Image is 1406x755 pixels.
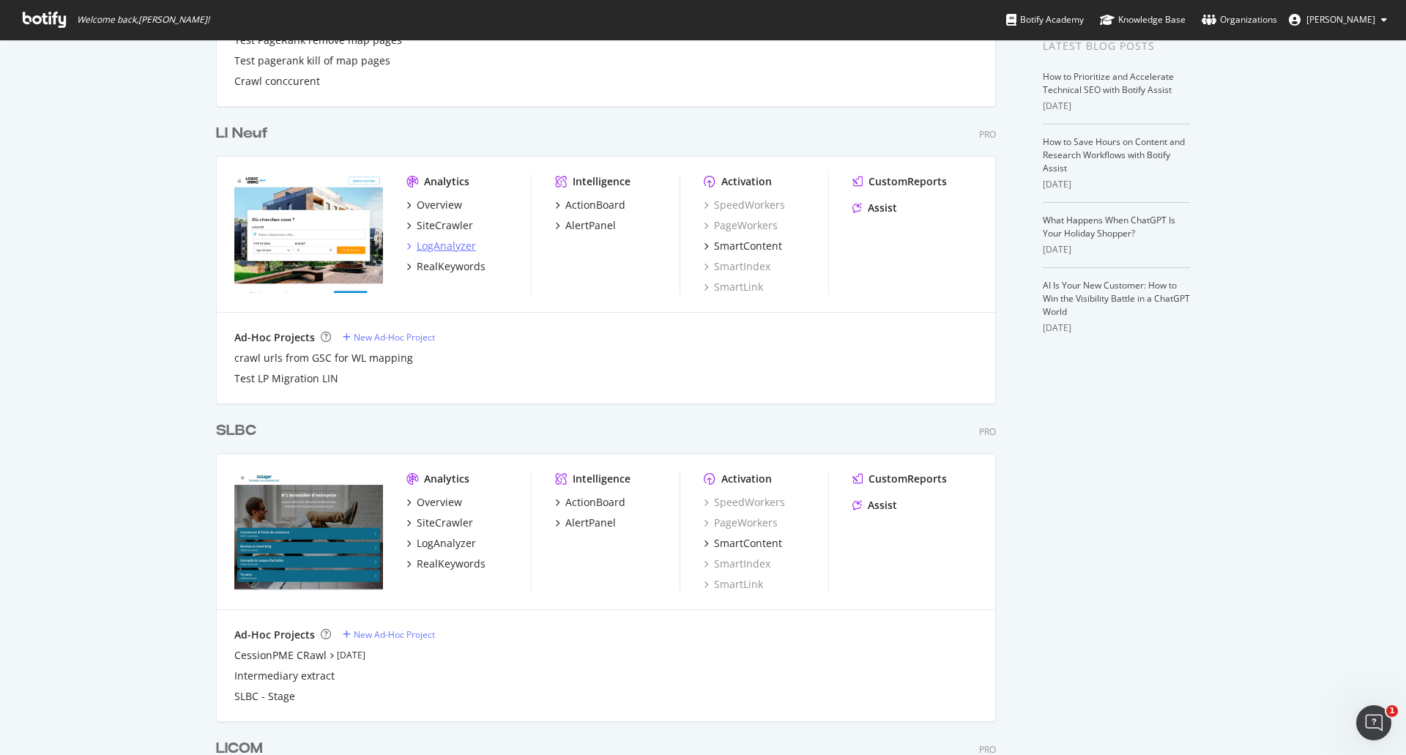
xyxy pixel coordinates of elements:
a: Overview [406,198,462,212]
a: SiteCrawler [406,516,473,530]
div: Assist [868,498,897,513]
a: SmartIndex [704,557,770,571]
a: SpeedWorkers [704,198,785,212]
a: SiteCrawler [406,218,473,233]
div: Intelligence [573,472,631,486]
a: Test LP Migration LIN [234,371,338,386]
a: AlertPanel [555,218,616,233]
img: bureaux-commerces.seloger.com [234,472,383,590]
a: Test pagerank kill of map pages [234,53,390,68]
div: New Ad-Hoc Project [354,331,435,343]
div: LogAnalyzer [417,239,476,253]
button: [PERSON_NAME] [1277,8,1399,31]
a: [DATE] [337,649,365,661]
div: Analytics [424,472,469,486]
span: 1 [1386,705,1398,717]
span: Welcome back, [PERSON_NAME] ! [77,14,209,26]
a: CessionPME CRawl [234,648,327,663]
a: ActionBoard [555,198,625,212]
div: Activation [721,174,772,189]
span: Anthony Lunay [1306,13,1375,26]
div: Assist [868,201,897,215]
a: SpeedWorkers [704,495,785,510]
a: SLBC [216,420,262,442]
div: New Ad-Hoc Project [354,628,435,641]
div: SiteCrawler [417,516,473,530]
div: Overview [417,198,462,212]
a: SmartLink [704,280,763,294]
div: CustomReports [868,174,947,189]
a: ActionBoard [555,495,625,510]
a: LogAnalyzer [406,239,476,253]
a: New Ad-Hoc Project [343,331,435,343]
div: Activation [721,472,772,486]
div: RealKeywords [417,557,486,571]
div: Organizations [1202,12,1277,27]
div: Ad-Hoc Projects [234,628,315,642]
div: LI Neuf [216,123,268,144]
a: AlertPanel [555,516,616,530]
a: LI Neuf [216,123,274,144]
a: SmartIndex [704,259,770,274]
div: SiteCrawler [417,218,473,233]
a: SLBC - Stage [234,689,295,704]
div: RealKeywords [417,259,486,274]
div: CustomReports [868,472,947,486]
a: SmartLink [704,577,763,592]
div: [DATE] [1043,321,1190,335]
div: Analytics [424,174,469,189]
a: Assist [852,201,897,215]
div: ActionBoard [565,198,625,212]
a: CustomReports [852,174,947,189]
div: [DATE] [1043,178,1190,191]
a: LogAnalyzer [406,536,476,551]
div: Overview [417,495,462,510]
iframe: Intercom live chat [1356,705,1391,740]
a: What Happens When ChatGPT Is Your Holiday Shopper? [1043,214,1175,239]
div: SmartContent [714,536,782,551]
div: Intelligence [573,174,631,189]
a: Intermediary extract [234,669,335,683]
a: PageWorkers [704,516,778,530]
a: RealKeywords [406,557,486,571]
div: AlertPanel [565,516,616,530]
div: ActionBoard [565,495,625,510]
div: Latest Blog Posts [1043,38,1190,54]
a: CustomReports [852,472,947,486]
a: How to Save Hours on Content and Research Workflows with Botify Assist [1043,135,1185,174]
div: Pro [979,425,996,438]
a: How to Prioritize and Accelerate Technical SEO with Botify Assist [1043,70,1174,96]
a: crawl urls from GSC for WL mapping [234,351,413,365]
a: New Ad-Hoc Project [343,628,435,641]
a: Overview [406,495,462,510]
img: neuf.logic-immo.com [234,174,383,293]
div: Ad-Hoc Projects [234,330,315,345]
div: [DATE] [1043,243,1190,256]
div: Botify Academy [1006,12,1084,27]
a: PageWorkers [704,218,778,233]
div: LogAnalyzer [417,536,476,551]
div: Knowledge Base [1100,12,1186,27]
a: Crawl conccurent [234,74,320,89]
div: [DATE] [1043,100,1190,113]
div: SmartContent [714,239,782,253]
a: SmartContent [704,536,782,551]
div: Pro [979,128,996,141]
a: SmartContent [704,239,782,253]
div: SLBC [216,420,256,442]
